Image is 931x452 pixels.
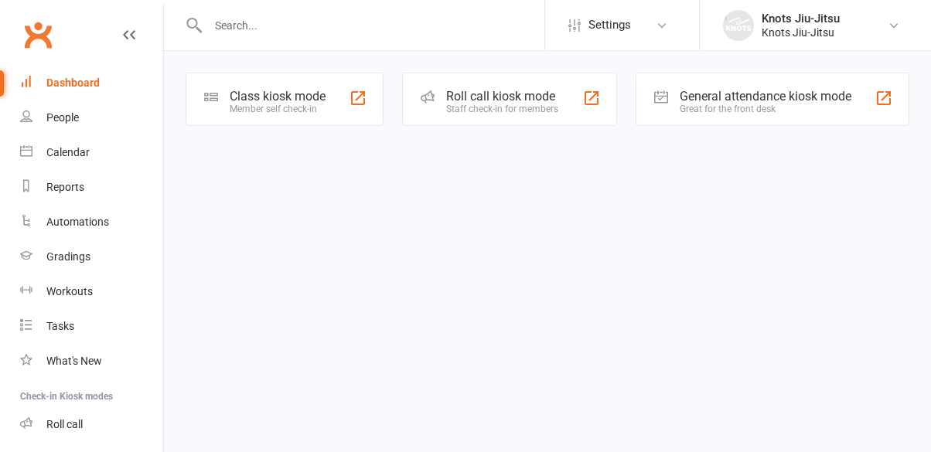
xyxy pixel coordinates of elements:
div: Dashboard [46,76,100,89]
a: Calendar [20,135,163,170]
div: Roll call [46,418,83,430]
div: Gradings [46,250,90,263]
span: Settings [588,8,631,42]
div: What's New [46,355,102,367]
div: Staff check-in for members [446,104,558,114]
div: General attendance kiosk mode [680,89,851,104]
div: Roll call kiosk mode [446,89,558,104]
div: Knots Jiu-Jitsu [762,12,840,25]
img: thumb_image1637287962.png [723,10,754,41]
a: Reports [20,170,163,205]
a: Roll call [20,407,163,442]
div: Workouts [46,285,93,297]
div: Great for the front desk [680,104,851,114]
a: Gradings [20,240,163,274]
a: Automations [20,205,163,240]
div: Reports [46,181,84,193]
div: Member self check-in [230,104,326,114]
a: Workouts [20,274,163,309]
div: Calendar [46,146,90,158]
a: Dashboard [20,66,163,100]
div: Automations [46,216,109,228]
div: Tasks [46,320,74,332]
a: People [20,100,163,135]
input: Search... [203,15,544,36]
div: People [46,111,79,124]
a: What's New [20,344,163,379]
div: Class kiosk mode [230,89,326,104]
div: Knots Jiu-Jitsu [762,25,840,39]
a: Tasks [20,309,163,344]
a: Clubworx [19,15,57,54]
